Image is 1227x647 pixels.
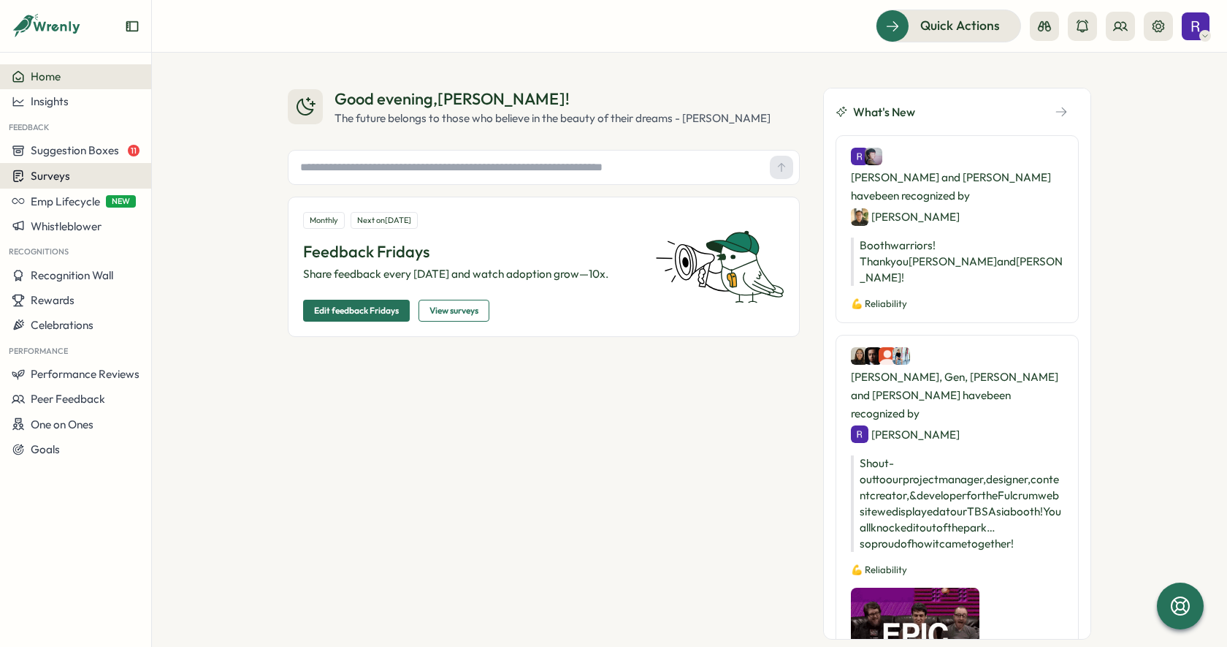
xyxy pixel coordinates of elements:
[851,208,868,226] img: Froilan Mendoza
[31,169,70,183] span: Surveys
[125,19,139,34] button: Expand sidebar
[106,195,136,208] span: NEW
[303,300,410,322] button: Edit feedback Fridays
[851,425,960,444] div: [PERSON_NAME]
[335,110,771,126] div: The future belongs to those who believe in the beauty of their dreams - [PERSON_NAME]
[303,266,638,282] p: Share feedback every [DATE] and watch adoption grow—10x.
[851,425,868,443] img: Ruth
[429,300,478,321] span: View surveys
[851,564,1063,577] p: 💪 Reliability
[851,148,868,165] img: Ruth
[851,208,960,226] div: [PERSON_NAME]
[851,148,1063,226] div: [PERSON_NAME] and [PERSON_NAME] have been recognized by
[335,88,771,110] div: Good evening , [PERSON_NAME] !
[31,194,100,208] span: Emp Lifecycle
[31,367,139,381] span: Performance Reviews
[851,347,868,365] img: Jesse Cheng
[920,16,1000,35] span: Quick Actions
[879,347,896,365] img: Tena
[851,455,1063,552] p: Shout-out to our project manager, designer, content creator, & developer for the Fulcrum website ...
[865,148,882,165] img: Edison Esguerra
[853,103,915,121] span: What's New
[31,293,74,307] span: Rewards
[31,318,93,332] span: Celebrations
[876,10,1021,42] button: Quick Actions
[31,442,60,456] span: Goals
[418,300,489,322] button: View surveys
[128,145,139,156] span: 11
[851,238,1063,286] p: Booth warriors! Thank you [PERSON_NAME] and [PERSON_NAME]!
[303,241,638,263] p: Feedback Fridays
[851,347,1063,444] div: [PERSON_NAME], Gen, [PERSON_NAME] and [PERSON_NAME] have been recognized by
[351,212,418,229] div: Next on [DATE]
[31,69,61,83] span: Home
[892,347,910,365] img: Reniel Salvador
[865,347,882,365] img: Gen
[303,212,345,229] div: Monthly
[314,300,399,321] span: Edit feedback Fridays
[851,298,1063,311] p: 💪 Reliability
[31,219,102,233] span: Whistleblower
[1182,12,1209,40] img: Ruth
[31,417,93,431] span: One on Ones
[31,94,69,108] span: Insights
[31,268,113,282] span: Recognition Wall
[31,143,119,157] span: Suggestion Boxes
[31,392,105,406] span: Peer Feedback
